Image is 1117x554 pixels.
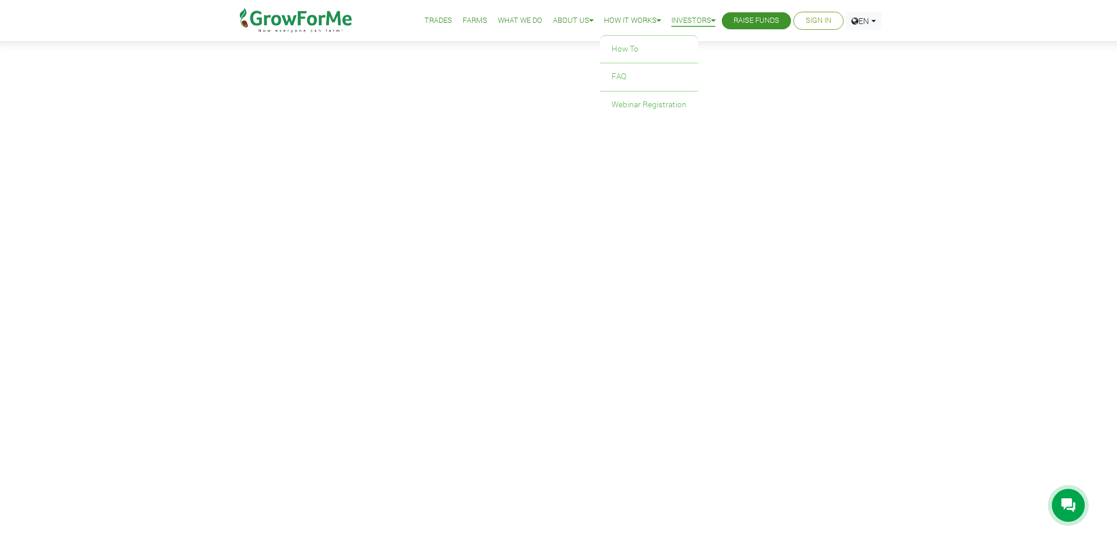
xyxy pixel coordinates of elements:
[600,91,698,118] a: Webinar Registration
[425,15,452,27] a: Trades
[604,15,661,27] a: How it Works
[553,15,593,27] a: About Us
[463,15,487,27] a: Farms
[806,15,831,27] a: Sign In
[600,36,698,63] a: How To
[498,15,542,27] a: What We Do
[846,12,881,30] a: EN
[671,15,715,27] a: Investors
[600,63,698,90] a: FAQ
[734,15,779,27] a: Raise Funds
